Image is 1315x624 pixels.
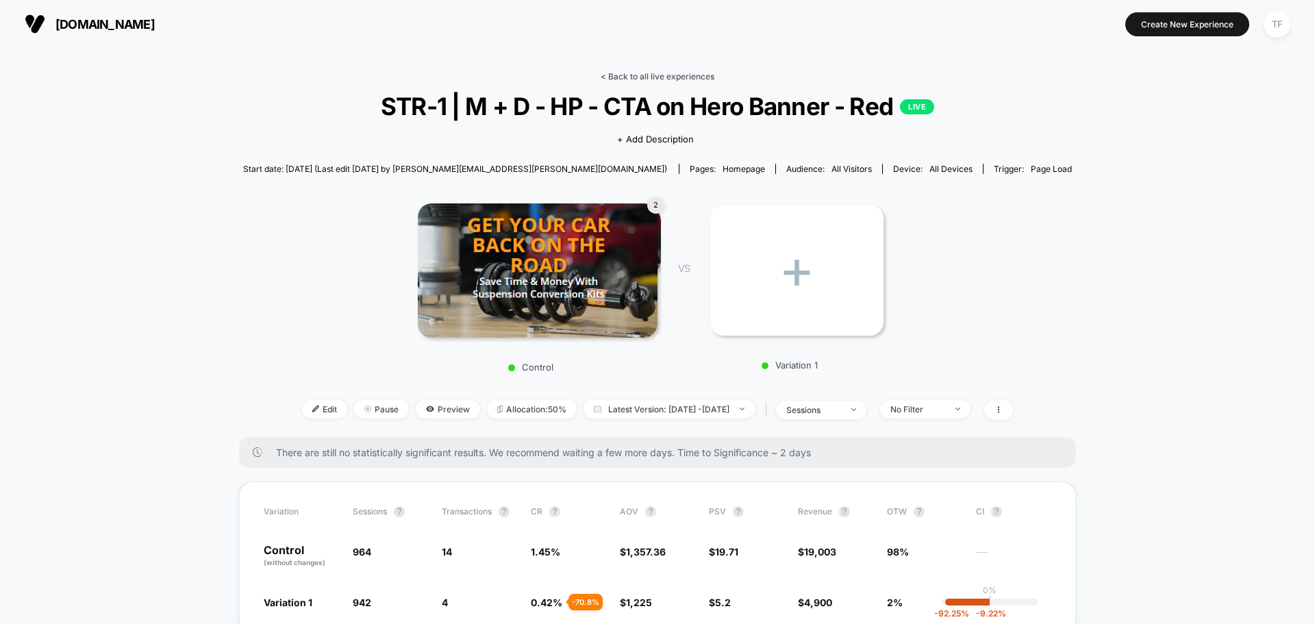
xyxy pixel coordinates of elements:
[690,164,765,174] div: Pages:
[709,546,738,558] span: $
[786,164,872,174] div: Audience:
[442,546,452,558] span: 14
[645,506,656,517] button: ?
[531,597,562,608] span: 0.42 %
[442,506,492,516] span: Transactions
[55,17,155,32] span: [DOMAIN_NAME]
[887,506,962,517] span: OTW
[762,400,776,420] span: |
[983,585,997,595] p: 0%
[620,597,652,608] span: $
[416,400,480,419] span: Preview
[284,92,1030,121] span: STR-1 | M + D - HP - CTA on Hero Banner - Red
[25,14,45,34] img: Visually logo
[798,597,832,608] span: $
[733,506,744,517] button: ?
[969,608,1006,619] span: -9.22 %
[549,506,560,517] button: ?
[839,506,850,517] button: ?
[804,546,836,558] span: 19,003
[584,400,755,419] span: Latest Version: [DATE] - [DATE]
[1264,11,1290,38] div: TF
[804,597,832,608] span: 4,900
[243,164,667,174] span: Start date: [DATE] (Last edit [DATE] by [PERSON_NAME][EMAIL_ADDRESS][PERSON_NAME][DOMAIN_NAME])
[994,164,1072,174] div: Trigger:
[302,400,347,419] span: Edit
[276,447,1049,458] span: There are still no statistically significant results. We recommend waiting a few more days . Time...
[264,506,339,517] span: Variation
[929,164,973,174] span: all devices
[626,597,652,608] span: 1,225
[1260,10,1294,38] button: TF
[678,262,689,274] span: VS
[723,164,765,174] span: homepage
[531,506,542,516] span: CR
[715,546,738,558] span: 19.71
[887,546,909,558] span: 98%
[851,408,856,411] img: end
[786,405,841,415] div: sessions
[353,506,387,516] span: Sessions
[353,546,371,558] span: 964
[647,197,664,214] div: 2
[715,597,731,608] span: 5.2
[882,164,983,174] span: Device:
[1125,12,1249,36] button: Create New Experience
[568,594,603,610] div: - 70.8 %
[831,164,872,174] span: All Visitors
[626,546,666,558] span: 1,357.36
[955,408,960,410] img: end
[798,546,836,558] span: $
[890,404,945,414] div: No Filter
[594,405,601,412] img: calendar
[740,408,744,410] img: end
[991,506,1002,517] button: ?
[709,597,731,608] span: $
[914,506,925,517] button: ?
[1031,164,1072,174] span: Page Load
[887,597,903,608] span: 2%
[798,506,832,516] span: Revenue
[442,597,448,608] span: 4
[487,400,577,419] span: Allocation: 50%
[531,546,560,558] span: 1.45 %
[21,13,159,35] button: [DOMAIN_NAME]
[312,405,319,412] img: edit
[353,597,371,608] span: 942
[264,597,312,608] span: Variation 1
[499,506,510,517] button: ?
[620,506,638,516] span: AOV
[601,71,714,82] a: < Back to all live experiences
[364,405,371,412] img: end
[988,595,991,606] p: |
[264,545,339,568] p: Control
[709,506,726,516] span: PSV
[411,362,651,373] p: Control
[264,558,325,566] span: (without changes)
[497,405,503,413] img: rebalance
[703,360,877,371] p: Variation 1
[710,205,884,336] div: +
[620,546,666,558] span: $
[976,506,1051,517] span: CI
[354,400,409,419] span: Pause
[900,99,934,114] p: LIVE
[976,548,1051,568] span: ---
[934,608,969,619] span: -92.25 %
[418,203,657,338] img: Control main
[394,506,405,517] button: ?
[617,133,694,147] span: + Add Description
